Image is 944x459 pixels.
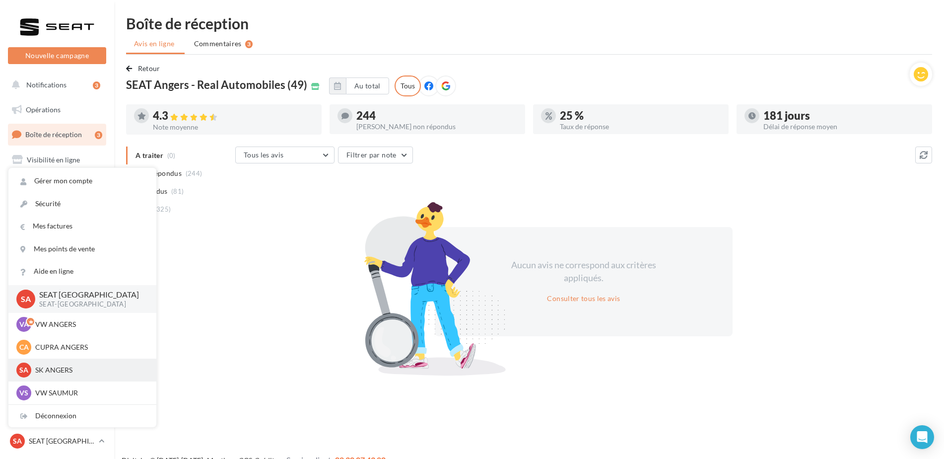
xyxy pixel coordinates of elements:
a: Boîte de réception3 [6,124,108,145]
div: 244 [356,110,517,121]
a: Médiathèque [6,224,108,244]
a: Contacts [6,199,108,220]
a: Campagnes [6,174,108,195]
button: Tous les avis [235,147,335,163]
button: Notifications 3 [6,75,104,95]
span: Opérations [26,105,61,114]
div: 4.3 [153,110,314,122]
div: Note moyenne [153,124,314,131]
p: VW SAUMUR [35,388,144,398]
div: Aucun avis ne correspond aux critères appliqués. [498,259,669,284]
div: Délai de réponse moyen [763,123,924,130]
span: SA [21,293,31,305]
a: SA SEAT [GEOGRAPHIC_DATA] [8,432,106,451]
div: Open Intercom Messenger [910,425,934,449]
span: SEAT Angers - Real Automobiles (49) [126,79,307,90]
a: Gérer mon compte [8,170,156,192]
span: (81) [171,187,184,195]
a: Sécurité [8,193,156,215]
span: Retour [138,64,160,73]
button: Consulter tous les avis [543,293,624,305]
div: [PERSON_NAME] non répondus [356,123,517,130]
a: PLV et print personnalisable [6,273,108,302]
a: Calendrier [6,248,108,269]
p: SEAT [GEOGRAPHIC_DATA] [39,289,140,301]
a: Mes points de vente [8,238,156,260]
button: Au total [346,77,389,94]
div: Déconnexion [8,405,156,427]
div: 181 jours [763,110,924,121]
a: Aide en ligne [8,260,156,283]
span: (244) [186,169,202,177]
div: Taux de réponse [560,123,721,130]
p: VW ANGERS [35,319,144,329]
div: Tous [395,76,421,96]
span: Commentaires [194,39,242,49]
a: Opérations [6,99,108,120]
span: Boîte de réception [25,130,82,139]
button: Au total [329,77,389,94]
span: SA [13,436,22,446]
a: Mes factures [8,215,156,237]
span: VS [19,388,28,398]
span: SA [19,365,28,375]
div: 3 [245,40,253,48]
span: Non répondus [135,168,182,178]
p: SEAT [GEOGRAPHIC_DATA] [29,436,95,446]
button: Retour [126,63,164,75]
a: Campagnes DataOnDemand [6,306,108,335]
span: Notifications [26,80,67,89]
span: Visibilité en ligne [27,155,80,164]
span: CA [19,342,29,352]
div: 3 [95,131,102,139]
p: SEAT-[GEOGRAPHIC_DATA] [39,300,140,309]
p: CUPRA ANGERS [35,342,144,352]
div: Boîte de réception [126,16,932,31]
button: Nouvelle campagne [8,47,106,64]
span: VA [19,319,29,329]
a: Visibilité en ligne [6,150,108,170]
div: 3 [93,81,100,89]
span: (325) [154,205,171,213]
p: SK ANGERS [35,365,144,375]
span: Tous les avis [244,151,284,159]
button: Filtrer par note [338,147,413,163]
div: 25 % [560,110,721,121]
